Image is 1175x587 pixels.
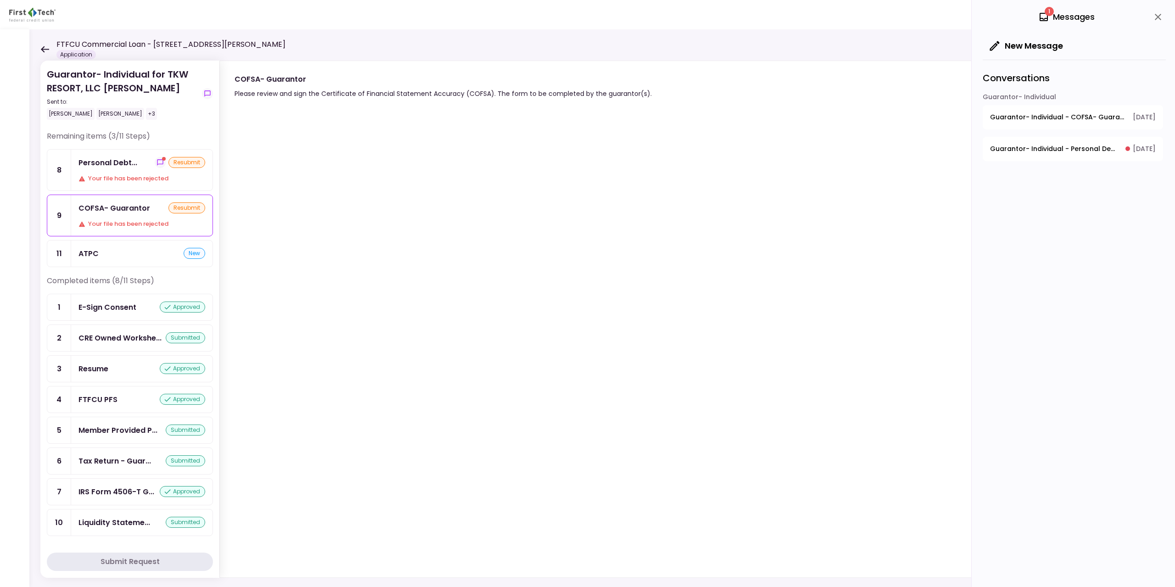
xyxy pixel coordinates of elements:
[47,294,71,320] div: 1
[235,88,652,99] div: Please review and sign the Certificate of Financial Statement Accuracy (COFSA). The form to be co...
[983,34,1070,58] button: New Message
[47,386,213,413] a: 4FTFCU PFSapproved
[47,240,71,267] div: 11
[78,363,108,375] div: Resume
[47,150,71,190] div: 8
[184,248,205,259] div: new
[1150,9,1166,25] button: close
[1133,144,1156,154] span: [DATE]
[9,8,56,22] img: Partner icon
[78,486,154,498] div: IRS Form 4506-T Guarantor
[47,149,213,191] a: 8Personal Debt Scheduleshow-messagesresubmitYour file has been rejected
[983,60,1166,92] div: Conversations
[983,137,1163,161] button: open-conversation
[78,455,151,467] div: Tax Return - Guarantor
[47,553,213,571] button: Submit Request
[47,325,71,351] div: 2
[78,174,205,183] div: Your file has been rejected
[166,455,205,466] div: submitted
[983,92,1163,105] div: Guarantor- Individual
[47,448,71,474] div: 6
[47,195,71,236] div: 9
[78,332,162,344] div: CRE Owned Worksheet
[47,67,198,120] div: Guarantor- Individual for TKW RESORT, LLC [PERSON_NAME]
[235,114,1140,574] iframe: jotform-iframe
[990,144,1119,154] span: Guarantor- Individual - Personal Debt Schedule
[47,324,213,352] a: 2CRE Owned Worksheetsubmitted
[56,39,285,50] h1: FTFCU Commercial Loan - [STREET_ADDRESS][PERSON_NAME]
[47,294,213,321] a: 1E-Sign Consentapproved
[990,112,1126,122] span: Guarantor- Individual - COFSA- Guarantor
[47,479,71,505] div: 7
[235,73,652,85] div: COFSA- Guarantor
[1038,10,1095,24] div: Messages
[101,556,160,567] div: Submit Request
[78,394,117,405] div: FTFCU PFS
[202,88,213,99] button: show-messages
[78,157,137,168] div: Personal Debt Schedule
[96,108,144,120] div: [PERSON_NAME]
[78,248,99,259] div: ATPC
[166,425,205,436] div: submitted
[47,356,71,382] div: 3
[56,50,96,59] div: Application
[47,98,198,106] div: Sent to:
[983,105,1163,129] button: open-conversation
[78,425,157,436] div: Member Provided PFS
[78,302,136,313] div: E-Sign Consent
[168,157,205,168] div: resubmit
[47,478,213,505] a: 7IRS Form 4506-T Guarantorapproved
[47,509,71,536] div: 10
[160,394,205,405] div: approved
[160,363,205,374] div: approved
[47,195,213,236] a: 9COFSA- GuarantorresubmitYour file has been rejected
[47,240,213,267] a: 11ATPCnew
[47,275,213,294] div: Completed items (8/11 Steps)
[155,157,166,168] button: show-messages
[78,219,205,229] div: Your file has been rejected
[166,517,205,528] div: submitted
[47,447,213,475] a: 6Tax Return - Guarantorsubmitted
[160,486,205,497] div: approved
[1133,112,1156,122] span: [DATE]
[219,61,1157,578] div: COFSA- GuarantorPlease review and sign the Certificate of Financial Statement Accuracy (COFSA). T...
[47,131,213,149] div: Remaining items (3/11 Steps)
[78,202,150,214] div: COFSA- Guarantor
[47,417,71,443] div: 5
[166,332,205,343] div: submitted
[47,509,213,536] a: 10Liquidity Statements - Guarantorsubmitted
[47,386,71,413] div: 4
[78,517,150,528] div: Liquidity Statements - Guarantor
[168,202,205,213] div: resubmit
[1045,7,1054,16] span: 1
[47,355,213,382] a: 3Resumeapproved
[47,417,213,444] a: 5Member Provided PFSsubmitted
[146,108,157,120] div: +3
[47,108,95,120] div: [PERSON_NAME]
[160,302,205,313] div: approved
